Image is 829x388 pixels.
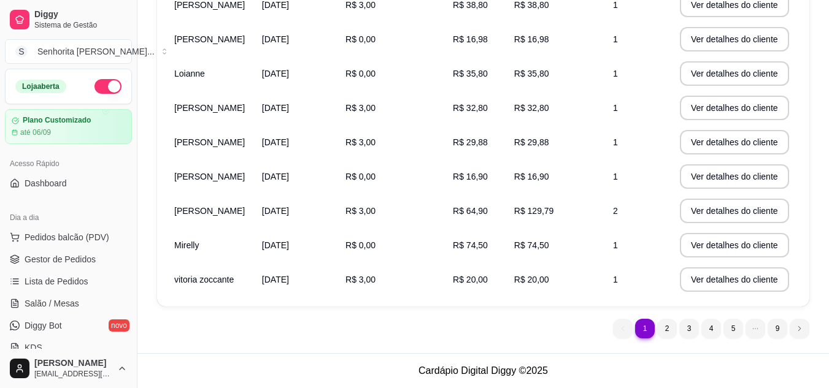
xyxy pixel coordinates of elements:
li: pagination item 5 [723,319,743,338]
li: pagination item 1 active [635,319,655,338]
button: Alterar Status [94,79,121,94]
span: [EMAIL_ADDRESS][DOMAIN_NAME] [34,369,112,379]
span: R$ 35,80 [453,69,488,78]
button: Ver detalhes do cliente [680,199,789,223]
span: R$ 0,00 [345,240,376,250]
span: R$ 74,50 [453,240,488,250]
span: R$ 32,80 [453,103,488,113]
div: Acesso Rápido [5,154,132,173]
span: R$ 3,00 [345,137,376,147]
div: Loja aberta [15,80,66,93]
li: pagination item 9 [768,319,787,338]
span: R$ 20,00 [514,275,549,284]
nav: pagination navigation [607,313,816,344]
span: [DATE] [262,275,289,284]
span: R$ 3,00 [345,206,376,216]
a: Diggy Botnovo [5,316,132,335]
button: Ver detalhes do cliente [680,164,789,189]
li: pagination item 2 [657,319,677,338]
span: [DATE] [262,103,289,113]
button: Ver detalhes do cliente [680,96,789,120]
span: [DATE] [262,69,289,78]
span: R$ 29,88 [514,137,549,147]
span: 1 [613,172,618,181]
a: Salão / Mesas [5,294,132,313]
a: DiggySistema de Gestão [5,5,132,34]
li: dots element [746,319,765,338]
span: Diggy [34,9,127,20]
span: [PERSON_NAME] [174,137,245,147]
span: R$ 0,00 [345,69,376,78]
span: R$ 0,00 [345,172,376,181]
li: next page button [790,319,809,338]
a: Gestor de Pedidos [5,249,132,269]
button: Ver detalhes do cliente [680,61,789,86]
span: R$ 16,98 [453,34,488,44]
a: Dashboard [5,173,132,193]
span: R$ 129,79 [514,206,554,216]
button: Select a team [5,39,132,64]
div: Senhorita [PERSON_NAME] ... [37,45,155,58]
span: [DATE] [262,240,289,250]
span: 1 [613,34,618,44]
li: pagination item 3 [679,319,699,338]
span: R$ 3,00 [345,103,376,113]
span: R$ 16,90 [514,172,549,181]
span: R$ 35,80 [514,69,549,78]
span: Mirelly [174,240,199,250]
span: Gestor de Pedidos [25,253,96,265]
span: Diggy Bot [25,319,62,332]
span: [DATE] [262,137,289,147]
span: vitoria zoccante [174,275,234,284]
span: R$ 29,88 [453,137,488,147]
span: 1 [613,275,618,284]
article: até 06/09 [20,127,51,137]
span: Dashboard [25,177,67,189]
span: 1 [613,103,618,113]
span: Loianne [174,69,205,78]
span: [DATE] [262,172,289,181]
button: [PERSON_NAME][EMAIL_ADDRESS][DOMAIN_NAME] [5,354,132,383]
span: R$ 16,98 [514,34,549,44]
button: Pedidos balcão (PDV) [5,227,132,247]
div: Dia a dia [5,208,132,227]
span: [PERSON_NAME] [174,206,245,216]
span: R$ 3,00 [345,275,376,284]
span: [PERSON_NAME] [174,34,245,44]
article: Plano Customizado [23,116,91,125]
button: Ver detalhes do cliente [680,27,789,51]
span: [PERSON_NAME] [174,172,245,181]
span: R$ 0,00 [345,34,376,44]
span: 1 [613,137,618,147]
span: Lista de Pedidos [25,275,88,287]
span: R$ 32,80 [514,103,549,113]
a: Plano Customizadoaté 06/09 [5,109,132,144]
span: KDS [25,341,42,354]
span: R$ 64,90 [453,206,488,216]
li: pagination item 4 [701,319,721,338]
button: Ver detalhes do cliente [680,130,789,154]
span: Pedidos balcão (PDV) [25,231,109,243]
a: KDS [5,338,132,357]
span: 1 [613,69,618,78]
span: R$ 20,00 [453,275,488,284]
span: [PERSON_NAME] [34,358,112,369]
button: Ver detalhes do cliente [680,233,789,257]
span: [DATE] [262,206,289,216]
span: Salão / Mesas [25,297,79,310]
span: 2 [613,206,618,216]
span: R$ 74,50 [514,240,549,250]
span: R$ 16,90 [453,172,488,181]
span: 1 [613,240,618,250]
footer: Cardápio Digital Diggy © 2025 [137,353,829,388]
a: Lista de Pedidos [5,272,132,291]
span: S [15,45,28,58]
span: [PERSON_NAME] [174,103,245,113]
span: Sistema de Gestão [34,20,127,30]
button: Ver detalhes do cliente [680,267,789,292]
span: [DATE] [262,34,289,44]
